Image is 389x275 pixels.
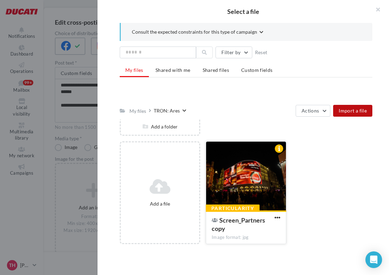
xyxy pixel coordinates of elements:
[339,108,367,114] span: Import a file
[124,200,196,207] div: Add a file
[132,28,263,37] button: Consult the expected constraints for this type of campaign
[296,105,330,117] button: Actions
[333,105,372,117] button: Import a file
[212,216,265,232] span: Screen_Partners copy
[109,8,378,15] h2: Select a file
[252,48,270,57] button: Reset
[212,234,280,241] div: Image format: jpg
[206,205,260,212] div: Particularity
[132,28,257,35] span: Consult the expected constraints for this type of campaign
[125,67,143,73] span: My files
[302,108,319,114] span: Actions
[203,67,229,73] span: Shared files
[365,251,382,268] div: Open Intercom Messenger
[241,67,273,73] span: Custom fields
[129,108,146,114] div: My files
[215,47,252,58] button: Filter by
[121,123,199,130] div: Add a folder
[155,67,191,73] span: Shared with me
[154,107,180,114] div: TRON: Ares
